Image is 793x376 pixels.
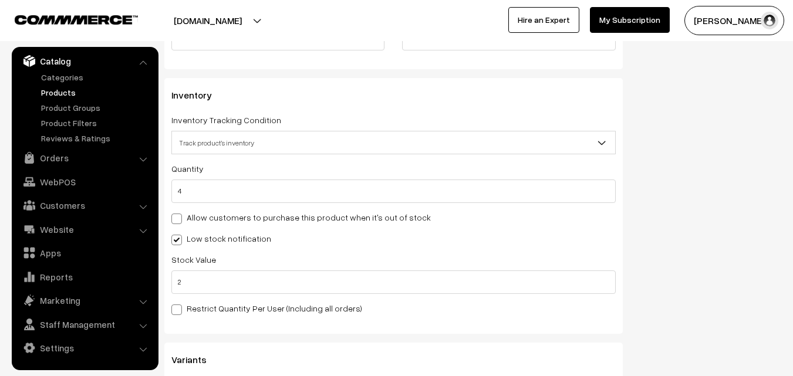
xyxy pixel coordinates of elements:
[171,354,221,365] span: Variants
[15,195,154,216] a: Customers
[15,314,154,335] a: Staff Management
[761,12,778,29] img: user
[171,302,362,314] label: Restrict Quantity Per User (Including all orders)
[171,270,616,294] input: Stock Value
[15,171,154,192] a: WebPOS
[15,337,154,358] a: Settings
[38,86,154,99] a: Products
[172,133,615,153] span: Track product's inventory
[15,290,154,311] a: Marketing
[171,114,281,126] label: Inventory Tracking Condition
[15,219,154,240] a: Website
[15,266,154,287] a: Reports
[171,253,216,266] label: Stock Value
[171,232,271,245] label: Low stock notification
[171,179,616,203] input: Quantity
[15,50,154,72] a: Catalog
[171,89,226,101] span: Inventory
[38,71,154,83] a: Categories
[590,7,670,33] a: My Subscription
[171,162,204,175] label: Quantity
[38,101,154,114] a: Product Groups
[171,131,616,154] span: Track product's inventory
[508,7,579,33] a: Hire an Expert
[133,6,283,35] button: [DOMAIN_NAME]
[15,15,138,24] img: COMMMERCE
[15,12,117,26] a: COMMMERCE
[15,242,154,263] a: Apps
[38,132,154,144] a: Reviews & Ratings
[15,147,154,168] a: Orders
[171,211,431,223] label: Allow customers to purchase this product when it's out of stock
[684,6,784,35] button: [PERSON_NAME]
[38,117,154,129] a: Product Filters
